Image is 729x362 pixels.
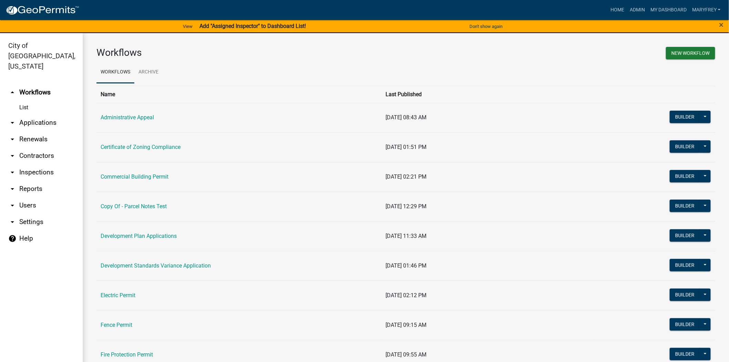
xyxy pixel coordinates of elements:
span: [DATE] 11:33 AM [386,233,427,239]
th: Name [96,86,382,103]
a: Home [608,3,627,17]
a: Administrative Appeal [101,114,154,121]
a: Workflows [96,61,134,83]
strong: Add "Assigned Inspector" to Dashboard List! [199,23,306,29]
i: arrow_drop_down [8,119,17,127]
button: Builder [670,140,700,153]
span: × [719,20,724,30]
i: arrow_drop_down [8,135,17,143]
span: [DATE] 02:21 PM [386,173,427,180]
button: Don't show again [467,21,505,32]
span: [DATE] 12:29 PM [386,203,427,210]
span: [DATE] 01:51 PM [386,144,427,150]
a: Admin [627,3,648,17]
button: Close [719,21,724,29]
h3: Workflows [96,47,401,59]
span: [DATE] 01:46 PM [386,262,427,269]
i: arrow_drop_up [8,88,17,97]
a: Fence Permit [101,322,132,328]
button: Builder [670,170,700,182]
a: Copy Of - Parcel Notes Test [101,203,167,210]
i: arrow_drop_down [8,152,17,160]
a: MaryFrey [689,3,723,17]
a: View [180,21,195,32]
span: [DATE] 09:55 AM [386,351,427,358]
a: Certificate of Zoning Compliance [101,144,181,150]
button: Builder [670,259,700,271]
a: Development Standards Variance Application [101,262,211,269]
button: New Workflow [666,47,715,59]
button: Builder [670,200,700,212]
i: arrow_drop_down [8,185,17,193]
th: Last Published [382,86,595,103]
button: Builder [670,348,700,360]
a: Electric Permit [101,292,135,299]
i: arrow_drop_down [8,218,17,226]
span: [DATE] 09:15 AM [386,322,427,328]
a: Fire Protection Permit [101,351,153,358]
a: Archive [134,61,163,83]
i: help [8,234,17,243]
button: Builder [670,229,700,242]
a: Commercial Building Permit [101,173,168,180]
span: [DATE] 02:12 PM [386,292,427,299]
span: [DATE] 08:43 AM [386,114,427,121]
a: Development Plan Applications [101,233,177,239]
button: Builder [670,111,700,123]
button: Builder [670,289,700,301]
i: arrow_drop_down [8,168,17,177]
button: Builder [670,318,700,331]
a: My Dashboard [648,3,689,17]
i: arrow_drop_down [8,201,17,210]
